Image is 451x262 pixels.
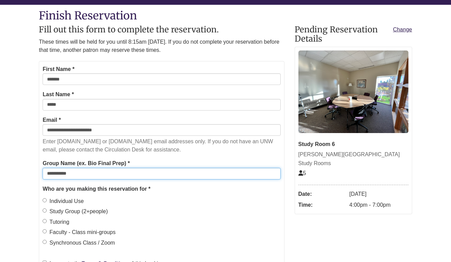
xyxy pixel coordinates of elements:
[43,65,74,74] label: First Name *
[43,116,61,125] label: Email *
[298,150,408,168] div: [PERSON_NAME][GEOGRAPHIC_DATA] Study Rooms
[43,238,115,247] label: Synchronous Class / Zoom
[298,170,306,176] span: The capacity of this space
[43,90,74,99] label: Last Name *
[43,219,47,223] input: Tutoring
[43,197,84,206] label: Individual Use
[39,25,284,34] h2: Fill out this form to complete the reservation.
[39,10,412,22] h1: Finish Reservation
[349,189,408,200] dd: [DATE]
[43,228,115,237] label: Faculty - Class mini-groups
[393,25,412,34] a: Change
[43,185,280,193] legend: Who are you making this reservation for *
[298,189,346,200] dt: Date:
[349,200,408,210] dd: 4:00pm - 7:00pm
[43,137,280,154] p: Enter [DOMAIN_NAME] or [DOMAIN_NAME] email addresses only. If you do not have an UNW email, pleas...
[43,240,47,244] input: Synchronous Class / Zoom
[43,218,69,227] label: Tutoring
[39,38,284,54] p: These times will be held for you until 8:15am [DATE]. If you do not complete your reservation bef...
[298,200,346,210] dt: Time:
[298,50,408,133] img: Study Room 6
[43,159,130,168] label: Group Name (ex. Bio Final Prep) *
[43,207,108,216] label: Study Group (2+people)
[43,198,47,202] input: Individual Use
[298,140,408,149] div: Study Room 6
[43,208,47,213] input: Study Group (2+people)
[43,229,47,233] input: Faculty - Class mini-groups
[295,25,412,43] h2: Pending Reservation Details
